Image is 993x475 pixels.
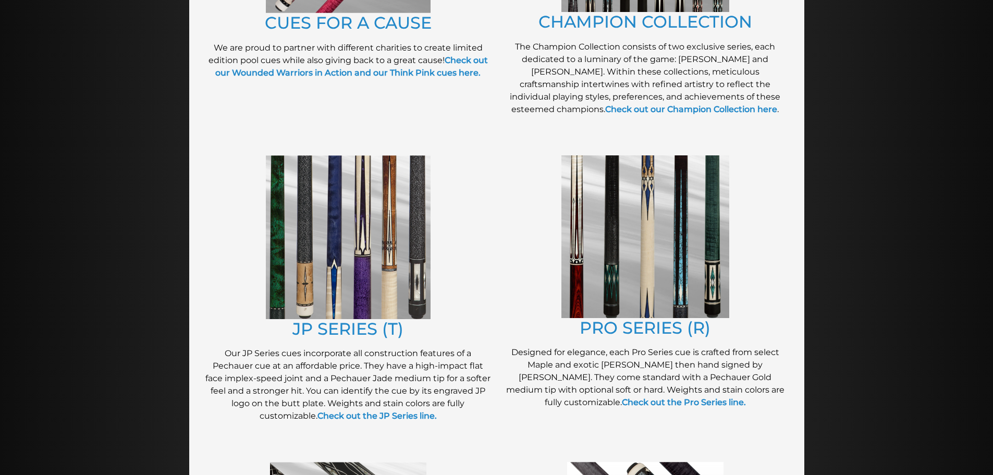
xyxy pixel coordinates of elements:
[205,42,492,79] p: We are proud to partner with different charities to create limited edition pool cues while also g...
[205,347,492,422] p: Our JP Series cues incorporate all construction features of a Pechauer cue at an affordable price...
[538,11,752,32] a: CHAMPION COLLECTION
[317,411,437,421] a: Check out the JP Series line.
[580,318,710,338] a: PRO SERIES (R)
[605,104,777,114] a: Check out our Champion Collection here
[622,397,746,407] a: Check out the Pro Series line.
[265,13,432,33] a: CUES FOR A CAUSE
[502,346,789,409] p: Designed for elegance, each Pro Series cue is crafted from select Maple and exotic [PERSON_NAME] ...
[502,41,789,116] p: The Champion Collection consists of two exclusive series, each dedicated to a luminary of the gam...
[292,319,403,339] a: JP SERIES (T)
[215,55,488,78] a: Check out our Wounded Warriors in Action and our Think Pink cues here.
